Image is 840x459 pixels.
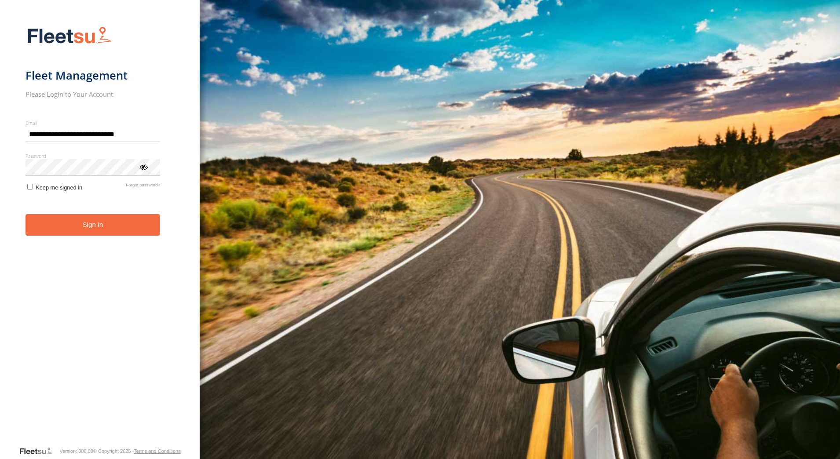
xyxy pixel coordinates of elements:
[26,214,161,236] button: Sign in
[26,90,161,98] h2: Please Login to Your Account
[19,447,59,455] a: Visit our Website
[134,448,180,454] a: Terms and Conditions
[126,182,160,191] a: Forgot password?
[93,448,181,454] div: © Copyright 2025 -
[26,25,113,47] img: Fleetsu
[36,184,82,191] span: Keep me signed in
[26,21,175,446] form: main
[26,153,161,159] label: Password
[59,448,93,454] div: Version: 306.00
[26,68,161,83] h1: Fleet Management
[26,120,161,126] label: Email
[27,184,33,189] input: Keep me signed in
[139,162,148,171] div: ViewPassword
